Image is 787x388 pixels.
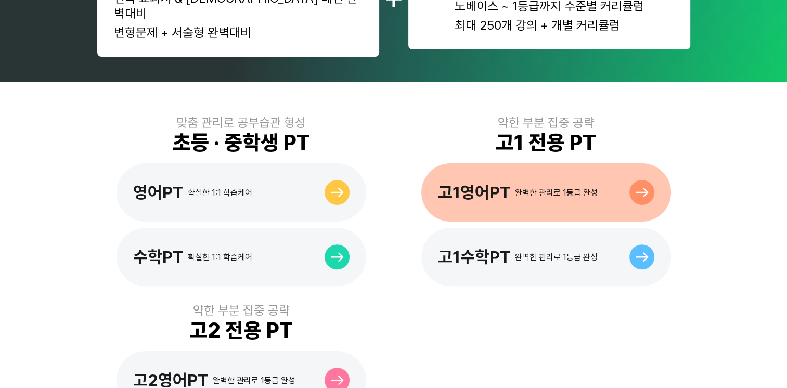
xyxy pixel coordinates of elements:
[114,25,363,40] div: 변형문제 + 서술형 완벽대비
[455,18,644,33] div: 최대 250개 강의 + 개별 커리큘럼
[515,188,598,198] div: 완벽한 관리로 1등급 완성
[213,376,295,385] div: 완벽한 관리로 1등급 완성
[498,115,595,130] div: 약한 부분 집중 공략
[173,130,310,155] div: 초등 · 중학생 PT
[193,303,290,318] div: 약한 부분 집중 공략
[176,115,306,130] div: 맞춤 관리로 공부습관 형성
[188,188,252,198] div: 확실한 1:1 학습케어
[438,183,511,202] div: 고1영어PT
[496,130,596,155] div: 고1 전용 PT
[133,183,184,202] div: 영어PT
[438,247,511,267] div: 고1수학PT
[189,318,293,343] div: 고2 전용 PT
[188,252,252,262] div: 확실한 1:1 학습케어
[515,252,598,262] div: 완벽한 관리로 1등급 완성
[133,247,184,267] div: 수학PT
